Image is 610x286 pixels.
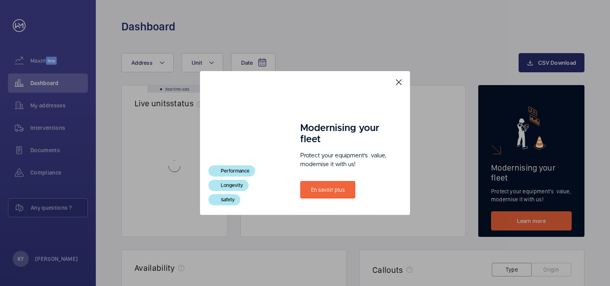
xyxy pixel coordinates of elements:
div: Safety [208,194,240,205]
div: Performance [208,165,255,177]
div: Longevity [208,180,249,191]
p: Protect your equipment's value, modernise it with us! [300,151,389,169]
a: En savoir plus [300,181,355,199]
h1: Modernising your fleet [300,123,389,145]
